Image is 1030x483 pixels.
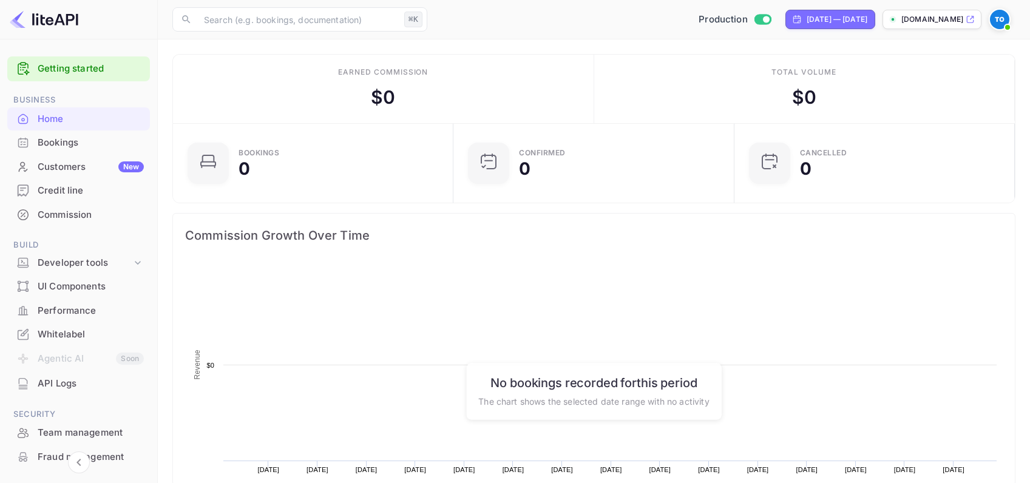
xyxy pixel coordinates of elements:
[7,56,150,81] div: Getting started
[38,184,144,198] div: Credit line
[7,372,150,396] div: API Logs
[7,107,150,131] div: Home
[771,67,836,78] div: Total volume
[478,375,709,390] h6: No bookings recorded for this period
[7,408,150,421] span: Security
[694,13,776,27] div: Switch to Sandbox mode
[7,131,150,154] a: Bookings
[38,160,144,174] div: Customers
[800,160,811,177] div: 0
[38,62,144,76] a: Getting started
[38,328,144,342] div: Whitelabel
[519,160,530,177] div: 0
[307,466,328,473] text: [DATE]
[7,421,150,444] a: Team management
[698,466,720,473] text: [DATE]
[7,275,150,297] a: UI Components
[7,421,150,445] div: Team management
[7,179,150,203] div: Credit line
[792,84,816,111] div: $ 0
[38,304,144,318] div: Performance
[404,12,422,27] div: ⌘K
[7,323,150,346] div: Whitelabel
[796,466,818,473] text: [DATE]
[519,149,566,157] div: Confirmed
[7,107,150,130] a: Home
[239,149,279,157] div: Bookings
[7,93,150,107] span: Business
[338,67,428,78] div: Earned commission
[193,350,202,379] text: Revenue
[7,445,150,468] a: Fraud management
[7,155,150,179] div: CustomersNew
[7,299,150,323] div: Performance
[649,466,671,473] text: [DATE]
[7,179,150,201] a: Credit line
[453,466,475,473] text: [DATE]
[7,203,150,226] a: Commission
[38,280,144,294] div: UI Components
[551,466,573,473] text: [DATE]
[503,466,524,473] text: [DATE]
[7,155,150,178] a: CustomersNew
[7,323,150,345] a: Whitelabel
[371,84,395,111] div: $ 0
[38,426,144,440] div: Team management
[404,466,426,473] text: [DATE]
[38,256,132,270] div: Developer tools
[185,226,1003,245] span: Commission Growth Over Time
[239,160,250,177] div: 0
[845,466,867,473] text: [DATE]
[901,14,963,25] p: [DOMAIN_NAME]
[7,275,150,299] div: UI Components
[7,252,150,274] div: Developer tools
[7,299,150,322] a: Performance
[943,466,964,473] text: [DATE]
[68,451,90,473] button: Collapse navigation
[197,7,399,32] input: Search (e.g. bookings, documentation)
[38,112,144,126] div: Home
[990,10,1009,29] img: Tali Oussama
[807,14,867,25] div: [DATE] — [DATE]
[7,131,150,155] div: Bookings
[699,13,748,27] span: Production
[600,466,622,473] text: [DATE]
[356,466,378,473] text: [DATE]
[38,208,144,222] div: Commission
[785,10,875,29] div: Click to change the date range period
[206,362,214,369] text: $0
[7,203,150,227] div: Commission
[7,238,150,252] span: Build
[38,450,144,464] div: Fraud management
[7,445,150,469] div: Fraud management
[894,466,916,473] text: [DATE]
[118,161,144,172] div: New
[800,149,847,157] div: CANCELLED
[38,377,144,391] div: API Logs
[38,136,144,150] div: Bookings
[10,10,78,29] img: LiteAPI logo
[747,466,769,473] text: [DATE]
[257,466,279,473] text: [DATE]
[7,372,150,394] a: API Logs
[478,394,709,407] p: The chart shows the selected date range with no activity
